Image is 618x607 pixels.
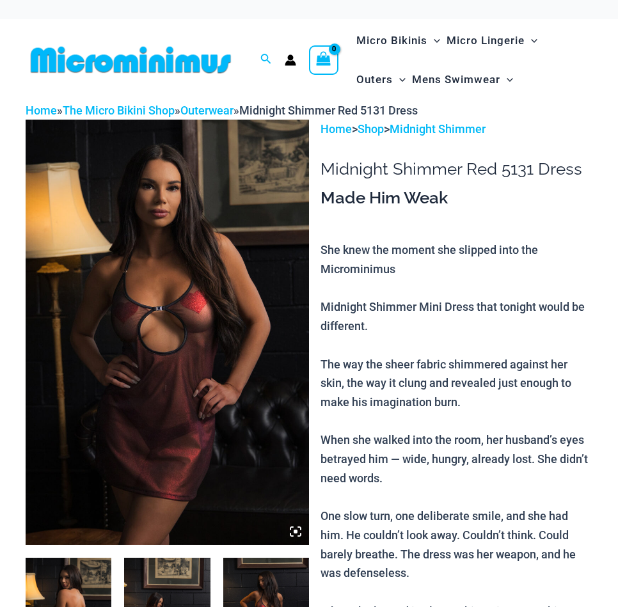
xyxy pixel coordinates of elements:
[525,24,537,57] span: Menu Toggle
[390,122,486,136] a: Midnight Shimmer
[351,19,592,101] nav: Site Navigation
[500,63,513,96] span: Menu Toggle
[321,122,352,136] a: Home
[447,24,525,57] span: Micro Lingerie
[26,104,57,117] a: Home
[427,24,440,57] span: Menu Toggle
[180,104,234,117] a: Outerwear
[239,104,418,117] span: Midnight Shimmer Red 5131 Dress
[412,63,500,96] span: Mens Swimwear
[309,45,338,75] a: View Shopping Cart, empty
[358,122,384,136] a: Shop
[26,120,309,545] img: Midnight Shimmer Red 5131 Dress
[393,63,406,96] span: Menu Toggle
[321,120,592,139] p: > >
[26,104,418,117] span: » » »
[409,60,516,99] a: Mens SwimwearMenu ToggleMenu Toggle
[63,104,175,117] a: The Micro Bikini Shop
[260,52,272,68] a: Search icon link
[285,54,296,66] a: Account icon link
[356,63,393,96] span: Outers
[443,21,541,60] a: Micro LingerieMenu ToggleMenu Toggle
[353,60,409,99] a: OutersMenu ToggleMenu Toggle
[353,21,443,60] a: Micro BikinisMenu ToggleMenu Toggle
[26,45,236,74] img: MM SHOP LOGO FLAT
[356,24,427,57] span: Micro Bikinis
[321,187,592,209] h3: Made Him Weak
[321,159,592,179] h1: Midnight Shimmer Red 5131 Dress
